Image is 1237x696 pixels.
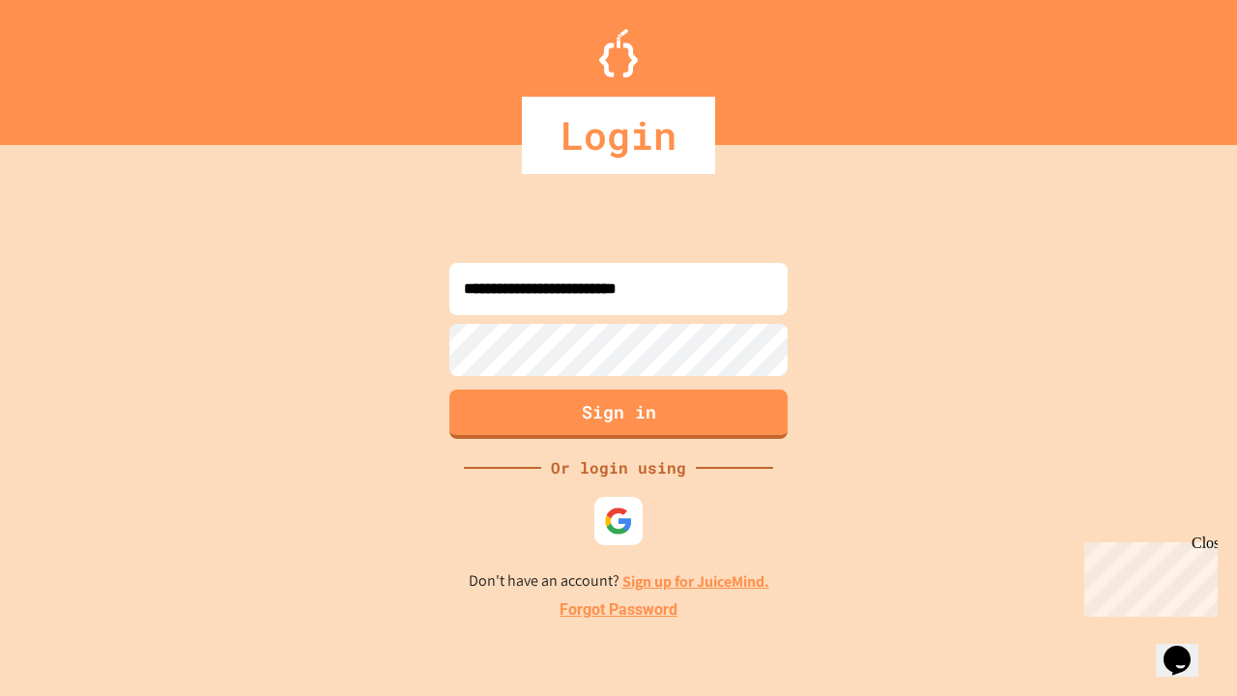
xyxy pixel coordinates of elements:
div: Chat with us now!Close [8,8,133,123]
div: Login [522,97,715,174]
img: google-icon.svg [604,507,633,536]
img: Logo.svg [599,29,638,77]
iframe: chat widget [1077,535,1218,617]
div: Or login using [541,456,696,479]
iframe: chat widget [1156,619,1218,677]
button: Sign in [449,390,788,439]
a: Sign up for JuiceMind. [622,571,769,592]
p: Don't have an account? [469,569,769,594]
a: Forgot Password [560,598,677,622]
